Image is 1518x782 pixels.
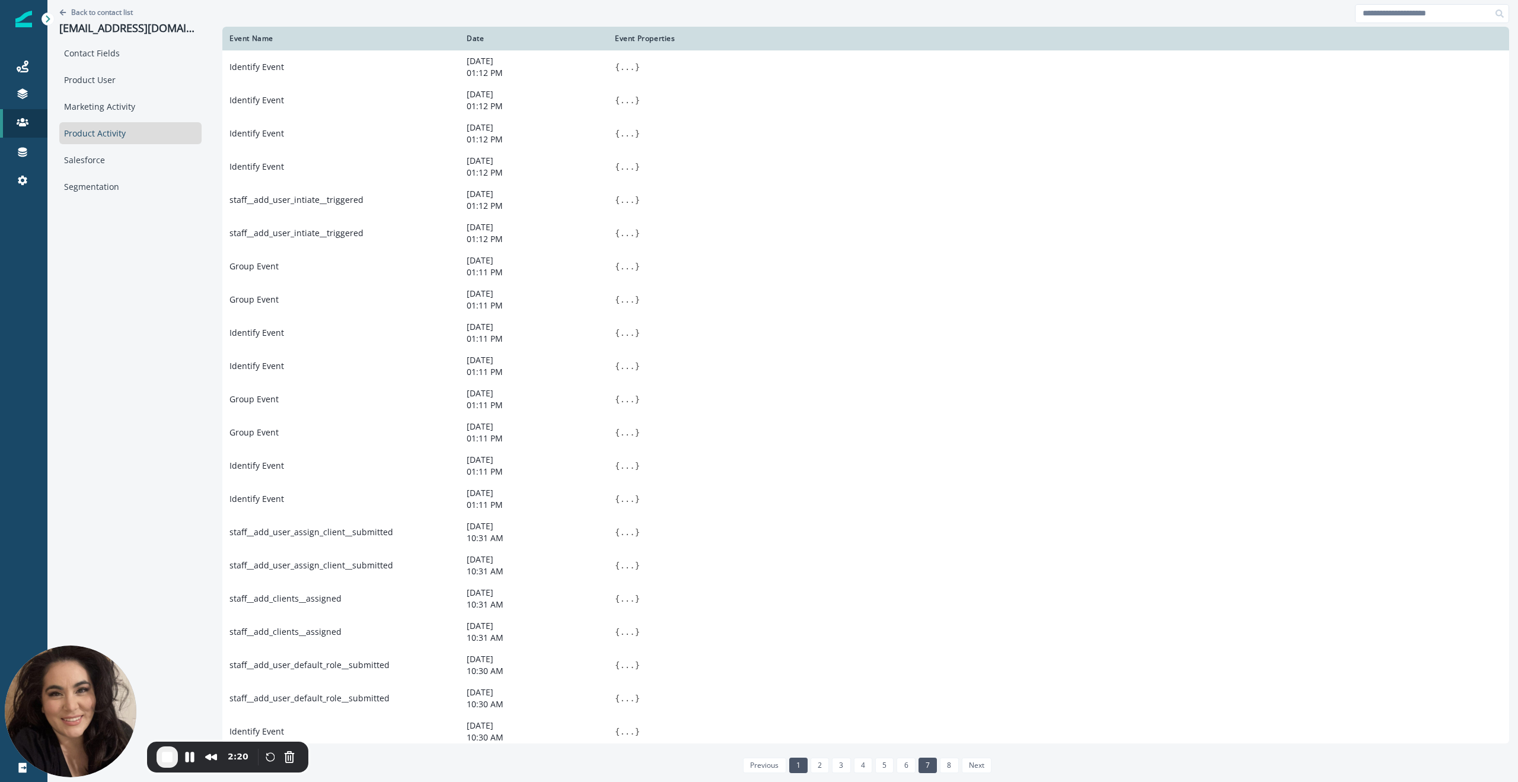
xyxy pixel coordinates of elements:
[467,532,601,544] p: 10:31 AM
[615,96,620,105] span: {
[222,449,460,482] td: Identify Event
[467,653,601,665] p: [DATE]
[635,195,640,205] span: }
[875,758,894,773] a: Page 5
[635,461,640,471] span: }
[615,62,620,72] span: {
[615,195,620,205] span: {
[467,321,601,333] p: [DATE]
[635,395,640,404] span: }
[222,316,460,349] td: Identify Event
[940,758,958,773] a: Page 8
[962,758,991,773] a: Next page
[467,188,601,200] p: [DATE]
[467,399,601,411] p: 01:11 PM
[467,354,601,366] p: [DATE]
[635,295,640,304] span: }
[615,727,620,736] span: {
[615,527,620,537] span: {
[467,300,601,311] p: 01:11 PM
[59,96,202,117] div: Marketing Activity
[222,482,460,516] td: Identify Event
[467,255,601,266] p: [DATE]
[635,228,640,238] span: }
[467,55,601,67] p: [DATE]
[635,96,640,105] span: }
[615,395,620,404] span: {
[620,593,634,605] button: ...
[467,554,601,565] p: [DATE]
[467,587,601,599] p: [DATE]
[897,758,915,773] a: Page 6
[620,493,634,505] button: ...
[615,694,620,703] span: {
[229,34,452,43] div: Event Name
[620,128,634,139] button: ...
[832,758,850,773] a: Page 3
[59,122,202,144] div: Product Activity
[635,694,640,703] span: }
[467,665,601,677] p: 10:30 AM
[222,217,460,250] td: staff__add_user_intiate__triggered
[222,649,460,682] td: staff__add_user_default_role__submitted
[635,627,640,637] span: }
[620,360,634,372] button: ...
[620,726,634,738] button: ...
[222,150,460,183] td: Identify Event
[222,117,460,150] td: Identify Event
[615,228,620,238] span: {
[222,615,460,649] td: staff__add_clients__assigned
[222,582,460,615] td: staff__add_clients__assigned
[615,361,620,371] span: {
[620,294,634,306] button: ...
[59,149,202,171] div: Salesforce
[467,34,601,43] div: Date
[620,560,634,571] button: ...
[635,361,640,371] span: }
[222,50,460,84] td: Identify Event
[467,155,601,167] p: [DATE]
[615,34,1502,43] div: Event Properties
[467,88,601,100] p: [DATE]
[615,428,620,437] span: {
[615,594,620,603] span: {
[635,561,640,570] span: }
[467,499,601,511] p: 01:11 PM
[615,162,620,171] span: {
[620,161,634,173] button: ...
[620,327,634,339] button: ...
[615,129,620,138] span: {
[222,84,460,117] td: Identify Event
[222,250,460,283] td: Group Event
[615,262,620,271] span: {
[854,758,872,773] a: Page 4
[467,620,601,632] p: [DATE]
[222,549,460,582] td: staff__add_user_assign_client__submitted
[467,720,601,732] p: [DATE]
[635,727,640,736] span: }
[467,200,601,212] p: 01:12 PM
[615,494,620,504] span: {
[467,565,601,577] p: 10:31 AM
[467,520,601,532] p: [DATE]
[467,686,601,698] p: [DATE]
[467,366,601,378] p: 01:11 PM
[222,682,460,715] td: staff__add_user_default_role__submitted
[59,69,202,91] div: Product User
[222,183,460,217] td: staff__add_user_intiate__triggered
[59,7,133,17] button: Go back
[620,260,634,272] button: ...
[620,393,634,405] button: ...
[789,758,808,773] a: Page 1 is your current page
[467,454,601,466] p: [DATE]
[59,22,202,35] p: [EMAIL_ADDRESS][DOMAIN_NAME]
[467,599,601,611] p: 10:31 AM
[635,129,640,138] span: }
[15,11,32,27] img: Inflection
[635,62,640,72] span: }
[620,427,634,438] button: ...
[467,100,601,112] p: 01:12 PM
[635,428,640,437] span: }
[71,7,133,17] p: Back to contact list
[635,328,640,338] span: }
